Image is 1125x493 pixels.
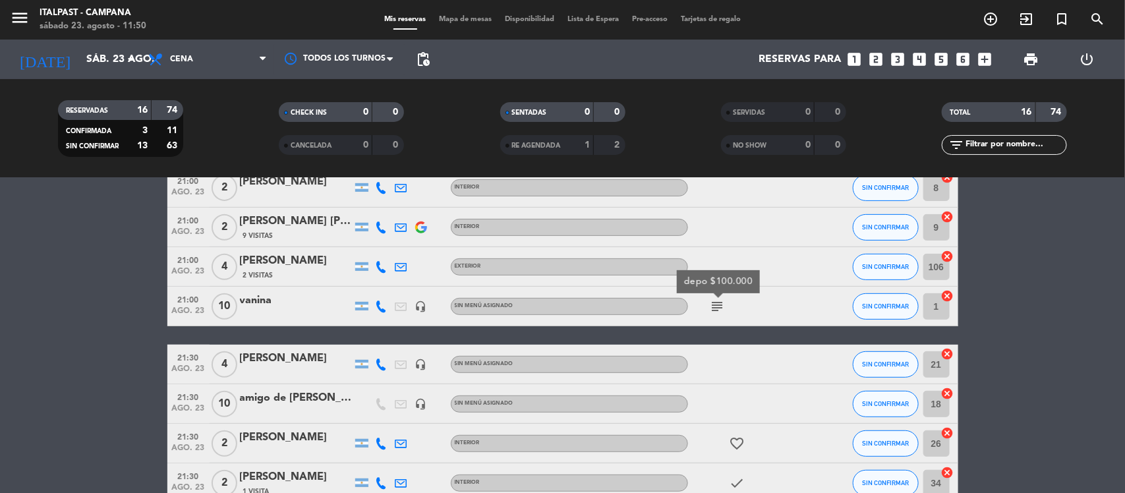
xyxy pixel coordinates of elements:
strong: 16 [137,105,148,115]
i: headset_mic [415,301,427,312]
span: SIN CONFIRMAR [862,223,909,231]
span: RE AGENDADA [512,142,561,149]
span: Pre-acceso [625,16,674,23]
input: Filtrar por nombre... [964,138,1066,152]
div: [PERSON_NAME] [240,252,352,270]
i: turned_in_not [1054,11,1070,27]
span: Cena [170,55,193,64]
div: [PERSON_NAME] [PERSON_NAME] [240,213,352,230]
strong: 0 [363,107,368,117]
span: Sin menú asignado [455,303,513,308]
img: google-logo.png [415,221,427,233]
span: SIN CONFIRMAR [862,361,909,368]
i: looks_6 [955,51,972,68]
span: 21:00 [172,212,205,227]
span: SIN CONFIRMAR [862,184,909,191]
i: add_circle_outline [983,11,998,27]
span: CONFIRMADA [66,128,111,134]
i: headset_mic [415,398,427,410]
span: ago. 23 [172,444,205,459]
span: 21:30 [172,389,205,404]
strong: 0 [835,107,843,117]
i: arrow_drop_down [123,51,138,67]
span: 2 [212,430,237,457]
i: cancel [941,387,954,400]
span: 21:00 [172,173,205,188]
span: SIN CONFIRMAR [862,303,909,310]
div: Italpast - Campana [40,7,146,20]
i: cancel [941,289,954,303]
strong: 0 [614,107,622,117]
div: [PERSON_NAME] [240,350,352,367]
strong: 74 [167,105,180,115]
div: [PERSON_NAME] [240,173,352,190]
span: 4 [212,351,237,378]
i: cancel [941,347,954,361]
i: check [730,475,745,491]
span: SENTADAS [512,109,547,116]
div: sábado 23. agosto - 11:50 [40,20,146,33]
div: [PERSON_NAME] [240,469,352,486]
div: depo $100.000 [683,275,753,289]
span: 21:00 [172,252,205,267]
i: favorite_border [730,436,745,451]
span: 21:30 [172,468,205,483]
i: power_settings_new [1079,51,1095,67]
span: INTERIOR [455,480,480,485]
span: INTERIOR [455,224,480,229]
button: SIN CONFIRMAR [853,430,919,457]
i: search [1089,11,1105,27]
strong: 2 [614,140,622,150]
span: SIN CONFIRMAR [862,479,909,486]
i: cancel [941,210,954,223]
span: Disponibilidad [498,16,561,23]
strong: 0 [393,107,401,117]
span: SIN CONFIRMAR [862,400,909,407]
i: subject [710,299,726,314]
strong: 0 [835,140,843,150]
span: 4 [212,254,237,280]
strong: 74 [1051,107,1064,117]
strong: 13 [137,141,148,150]
i: add_box [977,51,994,68]
i: filter_list [948,137,964,153]
span: SIN CONFIRMAR [66,143,119,150]
span: Lista de Espera [561,16,625,23]
span: 10 [212,391,237,417]
span: pending_actions [415,51,431,67]
span: INTERIOR [455,185,480,190]
span: 2 [212,214,237,241]
i: [DATE] [10,45,80,74]
span: Tarjetas de regalo [674,16,747,23]
i: looks_5 [933,51,950,68]
span: ago. 23 [172,188,205,203]
span: Reservas para [759,53,842,66]
span: ago. 23 [172,364,205,380]
span: Sin menú asignado [455,361,513,366]
strong: 3 [142,126,148,135]
span: 21:00 [172,291,205,306]
strong: 16 [1022,107,1032,117]
span: SIN CONFIRMAR [862,440,909,447]
span: SERVIDAS [733,109,765,116]
span: 21:30 [172,349,205,364]
strong: 0 [363,140,368,150]
button: SIN CONFIRMAR [853,391,919,417]
span: RESERVADAS [66,107,108,114]
i: headset_mic [415,359,427,370]
i: looks_one [846,51,863,68]
i: cancel [941,466,954,479]
button: SIN CONFIRMAR [853,214,919,241]
button: SIN CONFIRMAR [853,175,919,201]
span: ago. 23 [172,227,205,243]
button: SIN CONFIRMAR [853,293,919,320]
span: Sin menú asignado [455,401,513,406]
strong: 11 [167,126,180,135]
div: vanina [240,292,352,309]
span: 21:30 [172,428,205,444]
span: CHECK INS [291,109,327,116]
span: Mis reservas [378,16,432,23]
i: looks_two [868,51,885,68]
strong: 0 [585,107,590,117]
i: looks_3 [890,51,907,68]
